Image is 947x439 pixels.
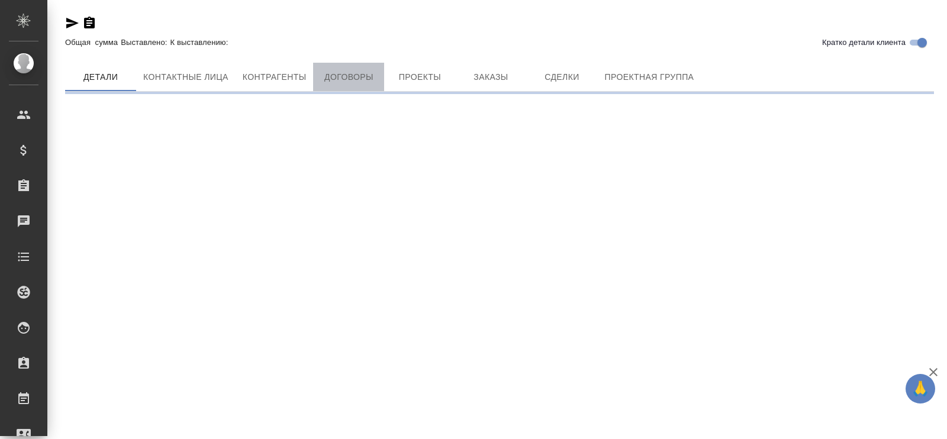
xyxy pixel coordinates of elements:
span: Контрагенты [243,70,307,85]
span: Проектная группа [604,70,694,85]
button: Скопировать ссылку [82,16,96,30]
button: Скопировать ссылку для ЯМессенджера [65,16,79,30]
span: Детали [72,70,129,85]
span: Контактные лица [143,70,228,85]
span: 🙏 [910,376,930,401]
p: К выставлению: [170,38,231,47]
span: Договоры [320,70,377,85]
button: 🙏 [906,374,935,404]
span: Заказы [462,70,519,85]
span: Сделки [533,70,590,85]
p: Выставлено: [121,38,170,47]
span: Проекты [391,70,448,85]
p: Общая сумма [65,38,121,47]
span: Кратко детали клиента [822,37,906,49]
